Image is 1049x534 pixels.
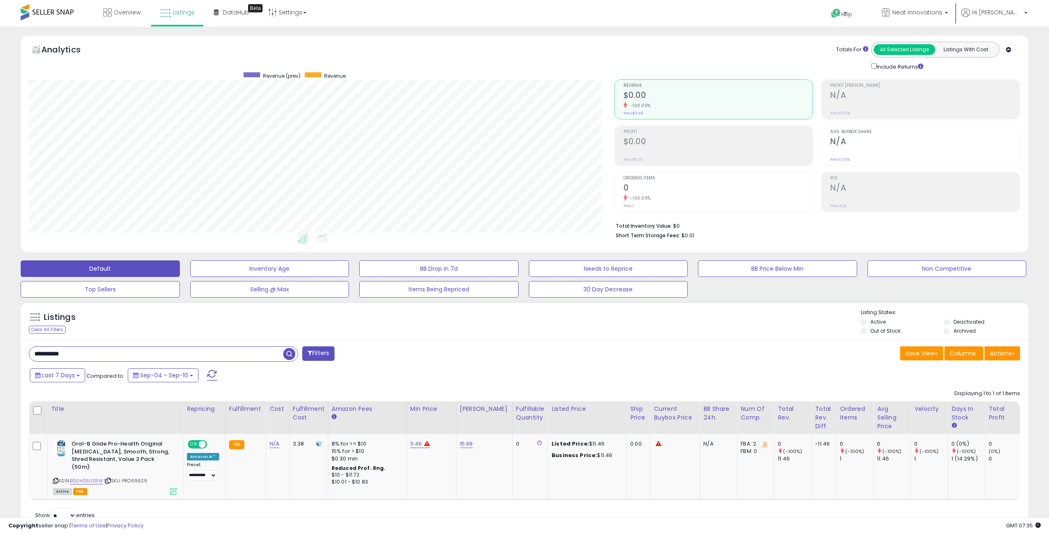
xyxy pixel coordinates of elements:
[71,522,106,529] a: Terms of Use
[861,309,1028,317] p: Listing States:
[951,440,985,448] div: 0 (0%)
[831,8,841,19] i: Get Help
[703,405,734,422] div: BB Share 24h.
[951,455,985,462] div: 1 (14.29%)
[624,137,813,148] h2: $0.00
[841,11,852,18] span: Help
[627,103,651,109] small: -100.00%
[616,222,672,229] b: Total Inventory Value:
[460,405,509,413] div: [PERSON_NAME]
[70,477,103,484] a: B00HZ6USRW
[72,440,172,473] b: Oral-B Glide Pro-Health Original [MEDICAL_DATA], Smooth, Strong, Shred Resistant, Value 2 Pack (50m)
[778,440,811,448] div: 0
[42,371,75,379] span: Last 7 Days
[830,183,1020,194] h2: N/A
[830,83,1020,88] span: Profit [PERSON_NAME]
[624,91,813,102] h2: $0.00
[332,440,400,448] div: 8% for <= $10
[53,488,72,495] span: All listings currently available for purchase on Amazon
[815,405,833,431] div: Total Rev. Diff.
[187,462,219,481] div: Preset:
[914,455,948,462] div: 1
[270,440,280,448] a: N/A
[783,448,802,455] small: (-100%)
[114,8,141,17] span: Overview
[920,448,939,455] small: (-100%)
[624,157,643,162] small: Prev: $0.00
[359,260,519,277] button: BB Drop in 7d
[293,405,325,422] div: Fulfillment Cost
[263,72,301,79] span: Revenue (prev)
[529,260,688,277] button: Needs to Reprice
[815,440,830,448] div: -11.46
[892,8,942,17] span: Neat Innovations
[21,281,180,298] button: Top Sellers
[1006,522,1041,529] span: 2025-09-18 07:35 GMT
[836,46,868,54] div: Totals For
[624,83,813,88] span: Revenue
[830,176,1020,181] span: ROI
[874,44,935,55] button: All Selected Listings
[961,8,1027,27] a: Hi [PERSON_NAME]
[51,405,180,413] div: Title
[552,451,597,459] b: Business Price:
[624,176,813,181] span: Ordered Items
[190,260,349,277] button: Inventory Age
[867,260,1027,277] button: Non Competitive
[552,440,589,448] b: Listed Price:
[944,346,983,360] button: Columns
[830,157,850,162] small: Prev: 0.00%
[984,346,1020,360] button: Actions
[53,440,69,457] img: 41zjnOeDgfL._SL40_.jpg
[830,111,850,116] small: Prev: 0.00%
[140,371,188,379] span: Sep-04 - Sep-10
[552,452,620,459] div: $11.46
[460,440,473,448] a: 15.99
[630,440,644,448] div: 0.00
[616,232,680,239] b: Short Term Storage Fees:
[630,405,647,422] div: Ship Price
[865,62,933,71] div: Include Returns
[957,448,976,455] small: (-100%)
[778,405,808,422] div: Total Rev.
[882,448,901,455] small: (-100%)
[206,441,219,448] span: OFF
[332,448,400,455] div: 15% for > $10
[870,327,901,334] label: Out of Stock
[703,440,731,448] div: N/A
[989,455,1022,462] div: 0
[187,453,219,460] div: Amazon AI *
[840,405,870,422] div: Ordered Items
[830,137,1020,148] h2: N/A
[830,203,846,208] small: Prev: N/A
[741,440,768,448] div: FBA: 2
[654,405,696,422] div: Current Buybox Price
[190,281,349,298] button: Selling @ Max
[935,44,996,55] button: Listings With Cost
[840,455,873,462] div: 1
[302,346,335,361] button: Filters
[128,368,198,382] button: Sep-04 - Sep-10
[223,8,249,17] span: DataHub
[248,4,263,12] div: Tooltip anchor
[293,440,322,448] div: 3.38
[951,422,956,429] small: Days In Stock.
[229,440,244,449] small: FBA
[332,405,403,413] div: Amazon Fees
[624,203,634,208] small: Prev: 1
[953,327,976,334] label: Archived
[332,465,386,472] b: Reduced Prof. Rng.
[954,390,1020,398] div: Displaying 1 to 1 of 1 items
[53,440,177,494] div: ASIN:
[21,260,180,277] button: Default
[410,440,422,448] a: 11.46
[270,405,286,413] div: Cost
[900,346,943,360] button: Save View
[972,8,1022,17] span: Hi [PERSON_NAME]
[73,488,87,495] span: FBA
[616,220,1014,230] li: $0
[552,440,620,448] div: $11.46
[332,479,400,486] div: $10.01 - $10.83
[332,472,400,479] div: $10 - $11.72
[359,281,519,298] button: Items Being Repriced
